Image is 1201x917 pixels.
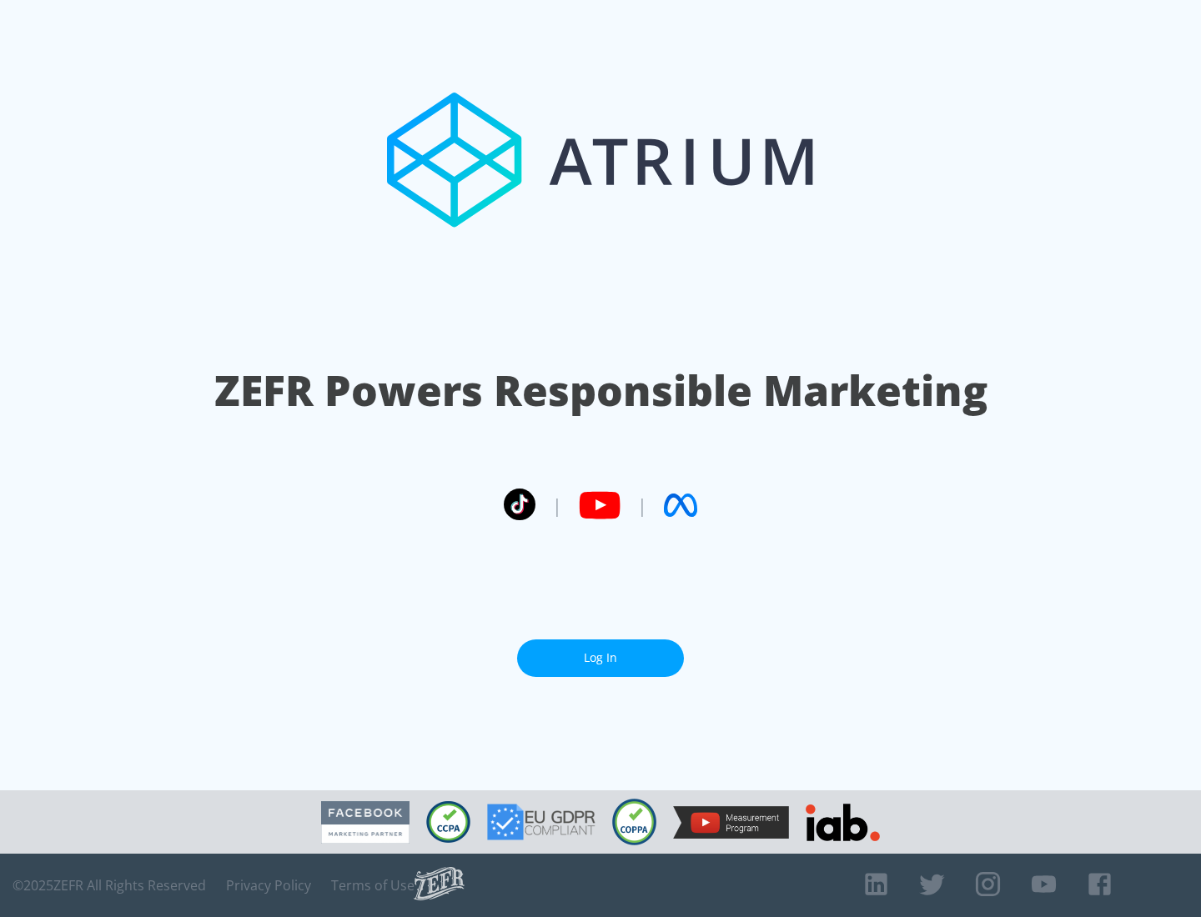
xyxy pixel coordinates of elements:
img: IAB [806,804,880,841]
img: Facebook Marketing Partner [321,801,410,844]
span: © 2025 ZEFR All Rights Reserved [13,877,206,894]
h1: ZEFR Powers Responsible Marketing [214,362,987,419]
img: CCPA Compliant [426,801,470,843]
img: YouTube Measurement Program [673,806,789,839]
a: Terms of Use [331,877,415,894]
img: COPPA Compliant [612,799,656,845]
span: | [552,493,562,518]
a: Privacy Policy [226,877,311,894]
a: Log In [517,639,684,677]
span: | [637,493,647,518]
img: GDPR Compliant [487,804,595,840]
